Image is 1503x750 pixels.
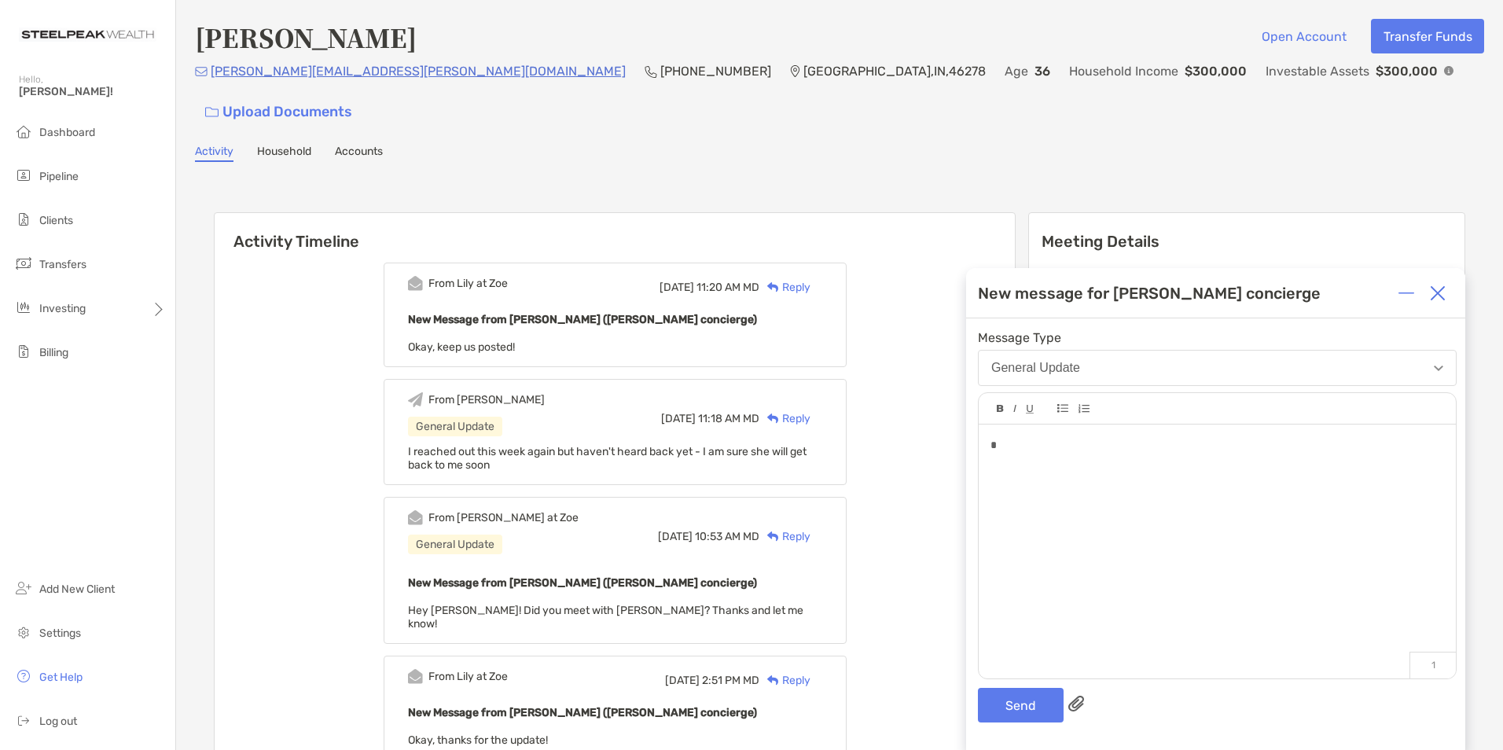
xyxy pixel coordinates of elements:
[428,511,579,524] div: From [PERSON_NAME] at Zoe
[408,392,423,407] img: Event icon
[1185,61,1247,81] p: $300,000
[978,688,1064,722] button: Send
[1434,366,1443,371] img: Open dropdown arrow
[14,342,33,361] img: billing icon
[767,414,779,424] img: Reply icon
[408,340,515,354] span: Okay, keep us posted!
[14,254,33,273] img: transfers icon
[696,281,759,294] span: 11:20 AM MD
[978,350,1457,386] button: General Update
[1398,285,1414,301] img: Expand or collapse
[1026,405,1034,414] img: Editor control icon
[702,674,759,687] span: 2:51 PM MD
[205,107,219,118] img: button icon
[408,669,423,684] img: Event icon
[215,213,1015,251] h6: Activity Timeline
[1042,232,1452,252] p: Meeting Details
[408,313,757,326] b: New Message from [PERSON_NAME] ([PERSON_NAME] concierge)
[767,282,779,292] img: Reply icon
[645,65,657,78] img: Phone Icon
[195,67,208,76] img: Email Icon
[39,170,79,183] span: Pipeline
[257,145,311,162] a: Household
[759,528,810,545] div: Reply
[408,276,423,291] img: Event icon
[660,61,771,81] p: [PHONE_NUMBER]
[661,412,696,425] span: [DATE]
[660,281,694,294] span: [DATE]
[1013,405,1016,413] img: Editor control icon
[759,672,810,689] div: Reply
[39,627,81,640] span: Settings
[759,279,810,296] div: Reply
[195,145,233,162] a: Activity
[767,531,779,542] img: Reply icon
[408,417,502,436] div: General Update
[1057,404,1068,413] img: Editor control icon
[1249,19,1358,53] button: Open Account
[1376,61,1438,81] p: $300,000
[14,667,33,686] img: get-help icon
[408,706,757,719] b: New Message from [PERSON_NAME] ([PERSON_NAME] concierge)
[14,298,33,317] img: investing icon
[1005,61,1028,81] p: Age
[39,126,95,139] span: Dashboard
[14,166,33,185] img: pipeline icon
[39,346,68,359] span: Billing
[408,535,502,554] div: General Update
[1078,404,1090,414] img: Editor control icon
[19,85,166,98] span: [PERSON_NAME]!
[39,715,77,728] span: Log out
[195,95,362,129] a: Upload Documents
[1444,66,1453,75] img: Info Icon
[39,302,86,315] span: Investing
[803,61,986,81] p: [GEOGRAPHIC_DATA] , IN , 46278
[759,410,810,427] div: Reply
[211,61,626,81] p: [PERSON_NAME][EMAIL_ADDRESS][PERSON_NAME][DOMAIN_NAME]
[790,65,800,78] img: Location Icon
[991,361,1080,375] div: General Update
[1034,61,1050,81] p: 36
[39,583,115,596] span: Add New Client
[978,284,1321,303] div: New message for [PERSON_NAME] concierge
[14,711,33,730] img: logout icon
[408,510,423,525] img: Event icon
[1430,285,1446,301] img: Close
[767,675,779,686] img: Reply icon
[658,530,693,543] span: [DATE]
[39,671,83,684] span: Get Help
[14,122,33,141] img: dashboard icon
[695,530,759,543] span: 10:53 AM MD
[428,393,545,406] div: From [PERSON_NAME]
[408,604,803,631] span: Hey [PERSON_NAME]! Did you meet with [PERSON_NAME]? Thanks and let me know!
[698,412,759,425] span: 11:18 AM MD
[1068,696,1084,711] img: paperclip attachments
[39,214,73,227] span: Clients
[39,258,86,271] span: Transfers
[335,145,383,162] a: Accounts
[997,405,1004,413] img: Editor control icon
[1371,19,1484,53] button: Transfer Funds
[665,674,700,687] span: [DATE]
[14,623,33,642] img: settings icon
[408,445,807,472] span: I reached out this week again but haven't heard back yet - I am sure she will get back to me soon
[428,277,508,290] div: From Lily at Zoe
[1069,61,1178,81] p: Household Income
[1409,652,1456,678] p: 1
[978,330,1457,345] span: Message Type
[14,579,33,597] img: add_new_client icon
[408,733,548,747] span: Okay, thanks for the update!
[19,6,156,63] img: Zoe Logo
[195,19,417,55] h4: [PERSON_NAME]
[408,576,757,590] b: New Message from [PERSON_NAME] ([PERSON_NAME] concierge)
[428,670,508,683] div: From Lily at Zoe
[1266,61,1369,81] p: Investable Assets
[14,210,33,229] img: clients icon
